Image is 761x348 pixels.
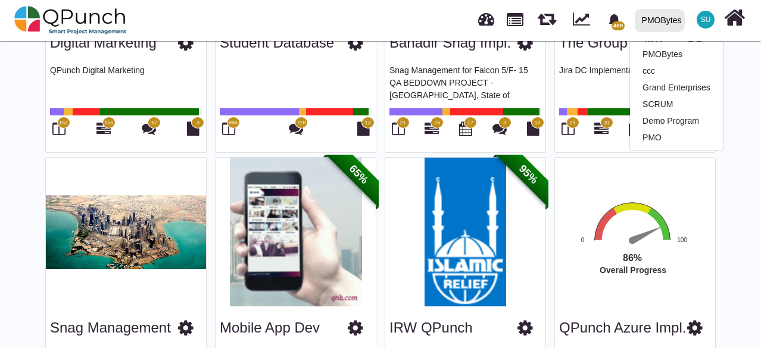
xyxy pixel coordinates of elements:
[289,121,303,136] i: Punch Discussions
[507,8,523,26] span: Projects
[594,126,609,136] a: 31
[604,119,610,127] span: 31
[96,121,111,136] i: Gantt
[677,237,687,243] text: 100
[459,121,472,136] i: Calendar
[701,16,711,23] span: SU
[392,121,405,136] i: Board
[601,1,630,38] a: bell fill489
[434,119,440,127] span: 26
[389,319,473,337] h3: IRW QPunch
[559,35,687,52] h3: The Group - Jira DC
[229,119,238,127] span: 966
[559,64,711,100] p: Jira DC Implementation and DR
[724,7,745,29] i: Home
[594,121,609,136] i: Gantt
[559,35,688,51] a: The Group - Jira DC
[629,1,690,40] a: PMOBytes
[690,1,722,39] a: SU
[631,224,661,244] path: 86 %. Speed.
[14,2,127,38] img: qpunch-sp.fa6292f.png
[357,121,370,136] i: Document Library
[503,119,506,127] span: 3
[96,126,111,136] a: 155
[630,79,723,96] a: Grand Enterprises
[612,21,624,30] span: 489
[400,119,406,127] span: 21
[364,119,370,127] span: 13
[52,121,66,136] i: Board
[630,96,723,112] a: SCRUM
[623,253,642,263] text: 86%
[642,10,682,31] div: PMOBytes
[50,64,202,100] p: QPunch Digital Marketing
[50,319,171,337] h3: Snag Management
[467,119,473,127] span: 17
[630,129,723,146] a: PMO
[630,112,723,129] a: Demo Program
[222,121,235,136] i: Board
[220,319,320,337] h3: Mobile App Dev
[104,119,113,127] span: 155
[559,319,686,337] h3: QPunch Azure Impl.
[492,121,507,136] i: Punch Discussions
[50,319,171,336] a: Snag Management
[389,35,511,52] h3: Bahadir Snag Impl.
[50,35,157,51] a: Digital Marketing
[220,319,320,336] a: Mobile App Dev
[326,141,392,207] span: 65%
[538,6,556,26] span: Iteration
[389,35,511,51] a: Bahadir Snag Impl.
[629,41,723,151] ul: PMOBytes
[220,35,334,52] h3: Student Database
[389,64,541,100] p: Snag Management for Falcon 5/F- 15 QA BEDDOWN PROJECT - [GEOGRAPHIC_DATA], State of [GEOGRAPHIC_D...
[552,200,737,311] svg: Interactive chart
[604,9,625,30] div: Notification
[581,237,585,243] text: 0
[478,7,494,25] span: Dashboard
[562,121,575,136] i: Board
[630,62,723,79] a: ccc
[425,121,439,136] i: Gantt
[59,119,68,127] span: 152
[559,319,686,336] a: QPunch Azure Impl.
[220,35,334,51] a: Student Database
[569,119,575,127] span: 29
[495,141,562,207] span: 95%
[608,14,620,26] svg: bell fill
[629,121,642,136] i: Calendar
[142,121,156,136] i: Punch Discussions
[389,319,473,336] a: IRW QPunch
[527,121,539,136] i: Document Library
[297,119,305,127] span: 728
[425,126,439,136] a: 26
[567,1,601,40] div: Dynamic Report
[151,119,157,127] span: 67
[630,46,723,62] a: PMOBytes
[50,35,157,52] h3: Digital Marketing
[697,11,715,29] span: Safi Ullah
[600,265,666,275] text: Overall Progress
[552,200,737,311] div: Overall Progress. Highcharts interactive chart.
[197,119,199,127] span: 3
[187,121,199,136] i: Document Library
[534,119,540,127] span: 13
